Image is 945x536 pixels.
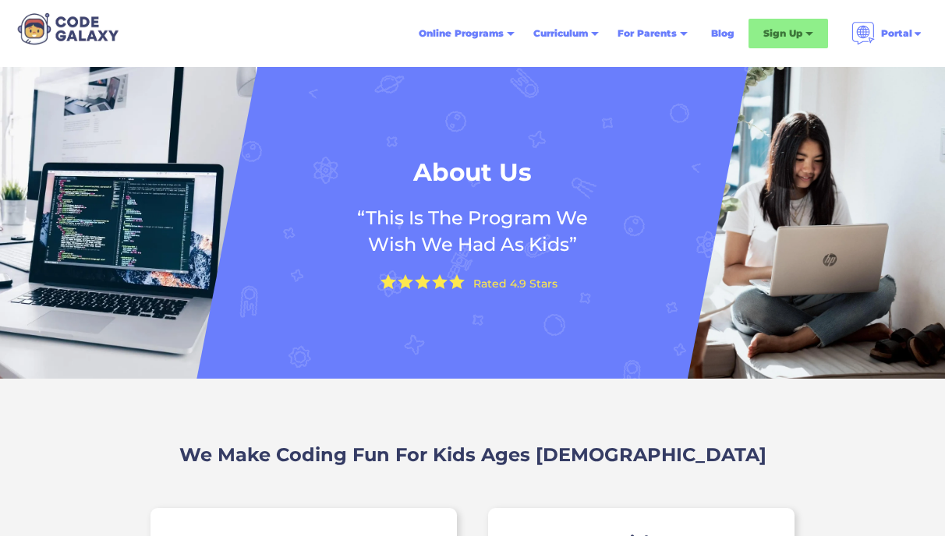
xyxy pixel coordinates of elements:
[533,26,588,41] div: Curriculum
[473,278,557,289] div: Rated 4.9 Stars
[702,19,744,48] a: Blog
[419,26,504,41] div: Online Programs
[881,26,912,41] div: Portal
[398,274,413,289] img: Yellow Star - the Code Galaxy
[415,274,430,289] img: Yellow Star - the Code Galaxy
[339,205,606,259] h2: “This Is The Program We Wish We Had As Kids”
[432,274,448,289] img: Yellow Star - the Code Galaxy
[449,274,465,289] img: Yellow Star - the Code Galaxy
[618,26,677,41] div: For Parents
[763,26,802,41] div: Sign Up
[413,157,532,189] h1: About Us
[380,274,396,289] img: Yellow Star - the Code Galaxy
[56,441,889,469] h2: We Make Coding Fun For Kids Ages [DEMOGRAPHIC_DATA]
